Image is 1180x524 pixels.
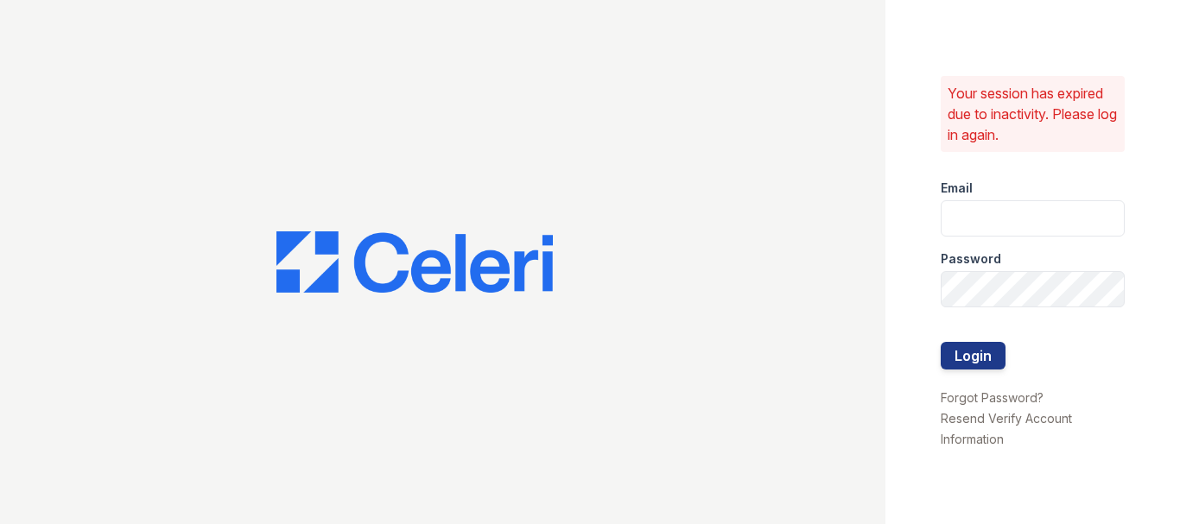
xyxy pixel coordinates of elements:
button: Login [941,342,1006,369]
p: Your session has expired due to inactivity. Please log in again. [948,83,1119,145]
a: Forgot Password? [941,390,1044,405]
label: Email [941,180,973,197]
label: Password [941,250,1001,268]
a: Resend Verify Account Information [941,411,1072,446]
img: CE_Logo_Blue-a8612792a0a2168367f1c8372b55b34899dd931a85d93a1a3d3e32e68fde9ad4.png [276,231,553,294]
